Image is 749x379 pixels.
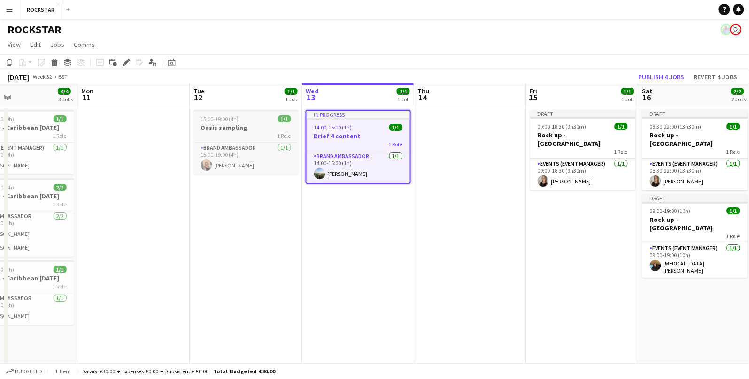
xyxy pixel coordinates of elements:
[285,88,298,95] span: 1/1
[80,92,93,103] span: 11
[8,40,21,49] span: View
[621,88,634,95] span: 1/1
[82,368,275,375] div: Salary £30.00 + Expenses £0.00 + Subsistence £0.00 =
[530,87,538,95] span: Fri
[58,73,68,80] div: BST
[418,87,430,95] span: Thu
[193,110,299,174] app-job-card: 15:00-19:00 (4h)1/1Oasis sampling1 RoleBrand Ambassador1/115:00-19:00 (4h)[PERSON_NAME]
[304,92,319,103] span: 13
[389,124,402,131] span: 1/1
[81,87,93,95] span: Mon
[622,96,634,103] div: 1 Job
[732,96,746,103] div: 2 Jobs
[74,40,95,49] span: Comms
[46,38,68,51] a: Jobs
[193,87,204,95] span: Tue
[530,110,635,117] div: Draft
[5,366,44,377] button: Budgeted
[53,132,67,139] span: 1 Role
[307,132,410,140] h3: Brief 4 content
[690,71,741,83] button: Revert 4 jobs
[70,38,99,51] a: Comms
[278,132,291,139] span: 1 Role
[8,72,29,82] div: [DATE]
[615,123,628,130] span: 1/1
[642,215,748,232] h3: Rock up - [GEOGRAPHIC_DATA]
[4,38,24,51] a: View
[642,194,748,278] app-job-card: Draft09:00-19:00 (10h)1/1Rock up - [GEOGRAPHIC_DATA]1 RoleEvents (Event Manager)1/109:00-19:00 (1...
[721,24,732,35] app-user-avatar: Lucy Hillier
[727,123,740,130] span: 1/1
[642,110,748,117] div: Draft
[53,283,67,290] span: 1 Role
[726,148,740,155] span: 1 Role
[417,92,430,103] span: 14
[731,88,744,95] span: 2/2
[306,110,411,184] app-job-card: In progress14:00-15:00 (1h)1/1Brief 4 content1 RoleBrand Ambassador1/114:00-15:00 (1h)[PERSON_NAME]
[634,71,688,83] button: Publish 4 jobs
[58,96,73,103] div: 3 Jobs
[306,87,319,95] span: Wed
[642,243,748,278] app-card-role: Events (Event Manager)1/109:00-19:00 (10h)[MEDICAL_DATA][PERSON_NAME]
[201,115,239,122] span: 15:00-19:00 (4h)
[30,40,41,49] span: Edit
[614,148,628,155] span: 1 Role
[307,151,410,183] app-card-role: Brand Ambassador1/114:00-15:00 (1h)[PERSON_NAME]
[193,143,299,174] app-card-role: Brand Ambassador1/115:00-19:00 (4h)[PERSON_NAME]
[397,96,409,103] div: 1 Job
[641,92,653,103] span: 16
[727,207,740,214] span: 1/1
[530,131,635,148] h3: Rock up -[GEOGRAPHIC_DATA]
[26,38,45,51] a: Edit
[278,115,291,122] span: 1/1
[213,368,275,375] span: Total Budgeted £30.00
[50,40,64,49] span: Jobs
[642,131,748,148] h3: Rock up -[GEOGRAPHIC_DATA]
[650,123,702,130] span: 08:30-22:00 (13h30m)
[538,123,587,130] span: 09:00-18:30 (9h30m)
[530,110,635,190] app-job-card: Draft09:00-18:30 (9h30m)1/1Rock up -[GEOGRAPHIC_DATA]1 RoleEvents (Event Manager)1/109:00-18:30 (...
[650,207,691,214] span: 09:00-19:00 (10h)
[642,110,748,190] app-job-card: Draft08:30-22:00 (13h30m)1/1Rock up -[GEOGRAPHIC_DATA]1 RoleEvents (Event Manager)1/108:30-22:00 ...
[52,368,74,375] span: 1 item
[307,111,410,118] div: In progress
[642,159,748,190] app-card-role: Events (Event Manager)1/108:30-22:00 (13h30m)[PERSON_NAME]
[54,266,67,273] span: 1/1
[314,124,352,131] span: 14:00-15:00 (1h)
[642,194,748,202] div: Draft
[53,201,67,208] span: 1 Role
[529,92,538,103] span: 15
[642,87,653,95] span: Sat
[530,159,635,190] app-card-role: Events (Event Manager)1/109:00-18:30 (9h30m)[PERSON_NAME]
[15,368,42,375] span: Budgeted
[726,233,740,240] span: 1 Role
[397,88,410,95] span: 1/1
[54,184,67,191] span: 2/2
[193,123,299,132] h3: Oasis sampling
[389,141,402,148] span: 1 Role
[285,96,297,103] div: 1 Job
[31,73,54,80] span: Week 32
[19,0,62,19] button: ROCKSTAR
[192,92,204,103] span: 12
[54,115,67,122] span: 1/1
[58,88,71,95] span: 4/4
[8,23,62,37] h1: ROCKSTAR
[730,24,741,35] app-user-avatar: Ed Harvey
